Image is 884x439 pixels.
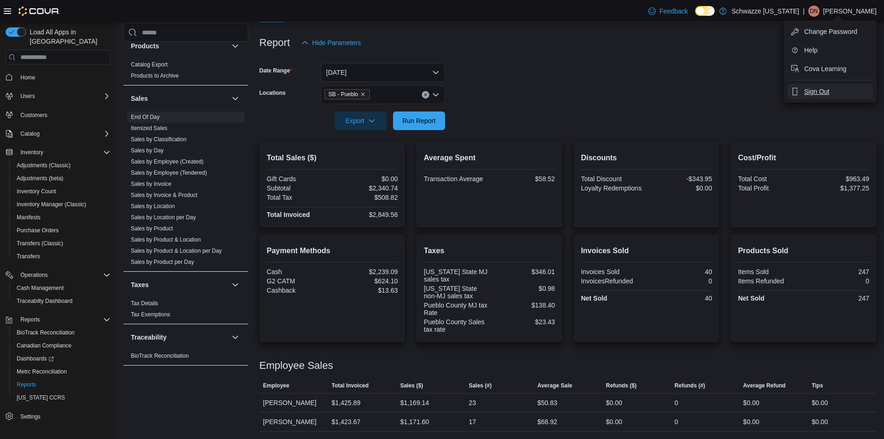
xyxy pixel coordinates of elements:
span: Sales by Product per Day [131,258,194,266]
span: Reports [17,381,36,388]
span: BioTrack Reconciliation [131,352,189,360]
button: Adjustments (beta) [9,172,114,185]
span: Employee [263,382,290,389]
button: Traceabilty Dashboard [9,295,114,308]
div: $0.00 [648,184,712,192]
span: Change Password [804,27,857,36]
span: Users [17,91,110,102]
button: Settings [2,410,114,423]
span: [US_STATE] CCRS [17,394,65,401]
p: | [803,6,805,17]
button: [DATE] [321,63,445,82]
label: Date Range [259,67,292,74]
span: Users [20,92,35,100]
span: Canadian Compliance [17,342,71,349]
a: Adjustments (beta) [13,173,67,184]
button: Users [17,91,39,102]
button: Customers [2,108,114,122]
a: Home [17,72,39,83]
span: Inventory Count [13,186,110,197]
a: End Of Day [131,114,160,120]
span: Export [340,111,381,130]
span: Tax Exemptions [131,311,170,318]
div: Desiree N Quintana [808,6,819,17]
span: Cash Management [13,282,110,294]
button: Sales [230,93,241,104]
p: Schwazze [US_STATE] [731,6,799,17]
div: Cash [267,268,330,275]
span: Refunds ($) [606,382,637,389]
h3: Products [131,41,159,51]
a: Inventory Manager (Classic) [13,199,90,210]
span: Reports [20,316,40,323]
div: Cashback [267,287,330,294]
button: Sign Out [787,84,873,99]
span: Itemized Sales [131,124,168,132]
span: Cova Learning [804,64,846,73]
button: Metrc Reconciliation [9,365,114,378]
a: Manifests [13,212,44,223]
h3: Report [259,37,290,48]
span: Manifests [13,212,110,223]
div: Loyalty Redemptions [581,184,645,192]
button: Change Password [787,24,873,39]
span: Catalog [17,128,110,139]
span: Customers [20,111,47,119]
span: Purchase Orders [17,227,59,234]
button: Hide Parameters [297,33,365,52]
span: Sales by Day [131,147,164,154]
div: $0.00 [743,397,759,408]
button: Manifests [9,211,114,224]
div: Items Refunded [738,277,801,285]
span: End Of Day [131,113,160,121]
button: Operations [2,269,114,282]
button: Taxes [131,280,228,289]
h2: Taxes [424,245,555,256]
span: Inventory [20,149,43,156]
a: Transfers [13,251,44,262]
button: Reports [17,314,44,325]
div: 17 [469,416,476,427]
a: Canadian Compliance [13,340,75,351]
span: Purchase Orders [13,225,110,236]
span: Catalog [20,130,39,138]
span: Transfers (Classic) [17,240,63,247]
a: Cash Management [13,282,67,294]
button: Reports [9,378,114,391]
a: Sales by Location [131,203,175,210]
span: Sales by Classification [131,136,187,143]
a: [US_STATE] CCRS [13,392,69,403]
span: Canadian Compliance [13,340,110,351]
span: Sales by Product [131,225,173,232]
span: Settings [17,411,110,422]
img: Cova [19,7,60,16]
button: BioTrack Reconciliation [9,326,114,339]
span: Help [804,46,818,55]
button: Cash Management [9,282,114,295]
span: Operations [17,269,110,281]
div: 40 [648,295,712,302]
span: Average Refund [743,382,786,389]
a: Sales by Invoice & Product [131,192,197,198]
div: $0.00 [812,416,828,427]
div: Total Profit [738,184,801,192]
a: Sales by Product & Location per Day [131,248,222,254]
span: Traceabilty Dashboard [17,297,72,305]
button: Inventory [2,146,114,159]
a: Dashboards [9,352,114,365]
button: Help [787,43,873,58]
h3: Sales [131,94,148,103]
span: Reports [17,314,110,325]
a: Purchase Orders [13,225,63,236]
span: BioTrack Reconciliation [17,329,75,336]
div: Gift Cards [267,175,330,183]
div: [US_STATE] State MJ sales tax [424,268,487,283]
span: Cash Management [17,284,64,292]
span: Settings [20,413,40,420]
a: Sales by Classification [131,136,187,143]
a: Catalog Export [131,61,168,68]
span: Washington CCRS [13,392,110,403]
div: G2 CATM [267,277,330,285]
